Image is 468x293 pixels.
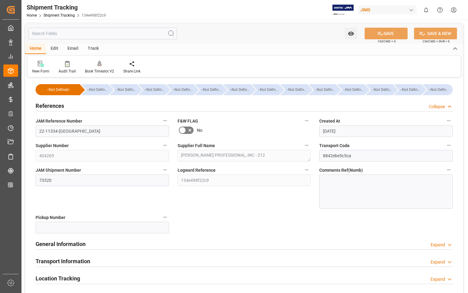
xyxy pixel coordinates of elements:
[258,84,279,95] div: --Not Defined--
[315,84,336,95] div: --Not Defined--
[445,141,453,149] button: Transport Code
[178,167,216,174] span: Logward Reference
[144,84,165,95] div: --Not Defined--
[445,166,453,174] button: Comments Ref(Numb)
[378,39,396,44] span: Ctrl/CMD + S
[36,167,81,174] span: JAM Shipment Number
[27,13,37,18] a: Home
[332,5,354,15] img: Exertis%20JAM%20-%20Email%20Logo.jpg_1722504956.jpg
[431,242,445,248] div: Expand
[123,68,140,74] div: Share Link
[280,84,307,95] div: --Not Defined--
[414,28,457,39] button: SAVE & NEW
[303,166,311,174] button: Logward Reference
[42,84,75,95] div: --Not Defined--
[394,84,421,95] div: --Not Defined--
[161,141,169,149] button: Supplier Number
[201,84,222,95] div: --Not Defined--
[59,68,76,74] div: Audit Trail
[319,167,363,174] span: Comments Ref(Numb)
[28,28,177,39] input: Search Fields
[36,257,90,265] h2: Transport Information
[178,150,311,162] textarea: [PERSON_NAME] PROFESSIONAL, INC - 212
[46,44,63,54] div: Edit
[358,4,419,16] button: JIMS
[337,84,364,95] div: --Not Defined--
[161,117,169,125] button: JAM Reference Number
[63,44,83,54] div: Email
[87,84,108,95] div: --Not Defined--
[303,117,311,125] button: F&W FLAG
[36,143,69,149] span: Supplier Number
[431,259,445,265] div: Expand
[303,141,311,149] button: Supplier Full Name
[36,274,80,283] h2: Location Tracking
[429,104,445,110] div: Collapse
[372,84,393,95] div: --Not Defined--
[27,3,106,12] div: Shipment Tracking
[138,84,165,95] div: --Not Defined--
[161,166,169,174] button: JAM Shipment Number
[423,39,450,44] span: Ctrl/CMD + Shift + S
[400,84,421,95] div: --Not Defined--
[365,28,408,39] button: SAVE
[224,84,251,95] div: --Not Defined--
[319,125,453,137] input: DD-MM-YYYY
[116,84,137,95] div: --Not Defined--
[358,6,417,14] div: JIMS
[36,118,82,124] span: JAM Reference Number
[32,68,49,74] div: New Form
[178,143,215,149] span: Supplier Full Name
[36,84,80,95] div: --Not Defined--
[25,44,46,54] div: Home
[230,84,251,95] div: --Not Defined--
[36,240,86,248] h2: General Information
[178,118,198,124] span: F&W FLAG
[309,84,336,95] div: --Not Defined--
[83,44,103,54] div: Track
[319,143,350,149] span: Transport Code
[85,68,114,74] div: Book Timeslot V2
[366,84,393,95] div: --Not Defined--
[252,84,279,95] div: --Not Defined--
[44,13,75,18] a: Shipment Tracking
[167,84,194,95] div: --Not Defined--
[286,84,307,95] div: --Not Defined--
[110,84,137,95] div: --Not Defined--
[81,84,108,95] div: --Not Defined--
[197,127,202,134] span: No
[343,84,364,95] div: --Not Defined--
[161,213,169,221] button: Pickup Number
[431,276,445,283] div: Expand
[36,214,65,221] span: Pickup Number
[319,118,340,124] span: Created At
[445,117,453,125] button: Created At
[345,28,357,39] button: open menu
[195,84,222,95] div: --Not Defined--
[433,3,447,17] button: Help Center
[423,84,453,95] div: --Not Defined--
[36,102,64,110] h2: References
[419,3,433,17] button: show 0 new notifications
[429,84,450,95] div: --Not Defined--
[173,84,194,95] div: --Not Defined--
